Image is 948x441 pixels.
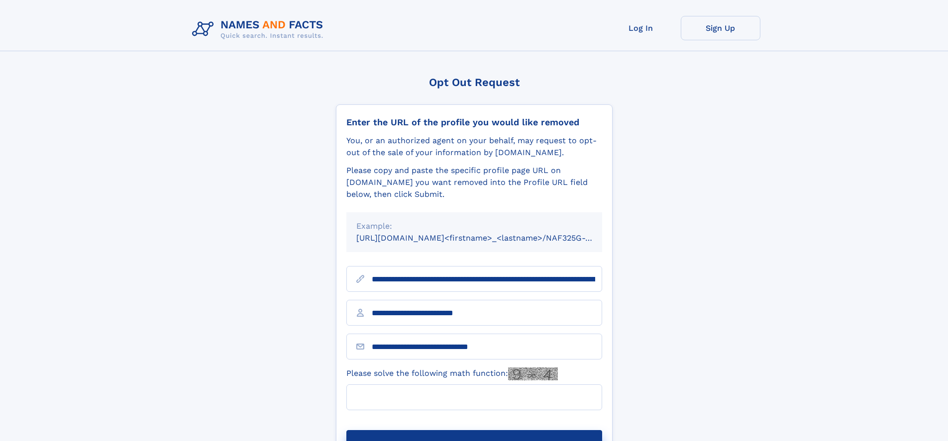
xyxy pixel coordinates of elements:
div: Please copy and paste the specific profile page URL on [DOMAIN_NAME] you want removed into the Pr... [346,165,602,200]
div: You, or an authorized agent on your behalf, may request to opt-out of the sale of your informatio... [346,135,602,159]
label: Please solve the following math function: [346,367,558,380]
a: Sign Up [681,16,760,40]
div: Opt Out Request [336,76,613,88]
div: Example: [356,220,592,232]
div: Enter the URL of the profile you would like removed [346,117,602,128]
img: Logo Names and Facts [188,16,331,43]
a: Log In [601,16,681,40]
small: [URL][DOMAIN_NAME]<firstname>_<lastname>/NAF325G-xxxxxxxx [356,233,621,243]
